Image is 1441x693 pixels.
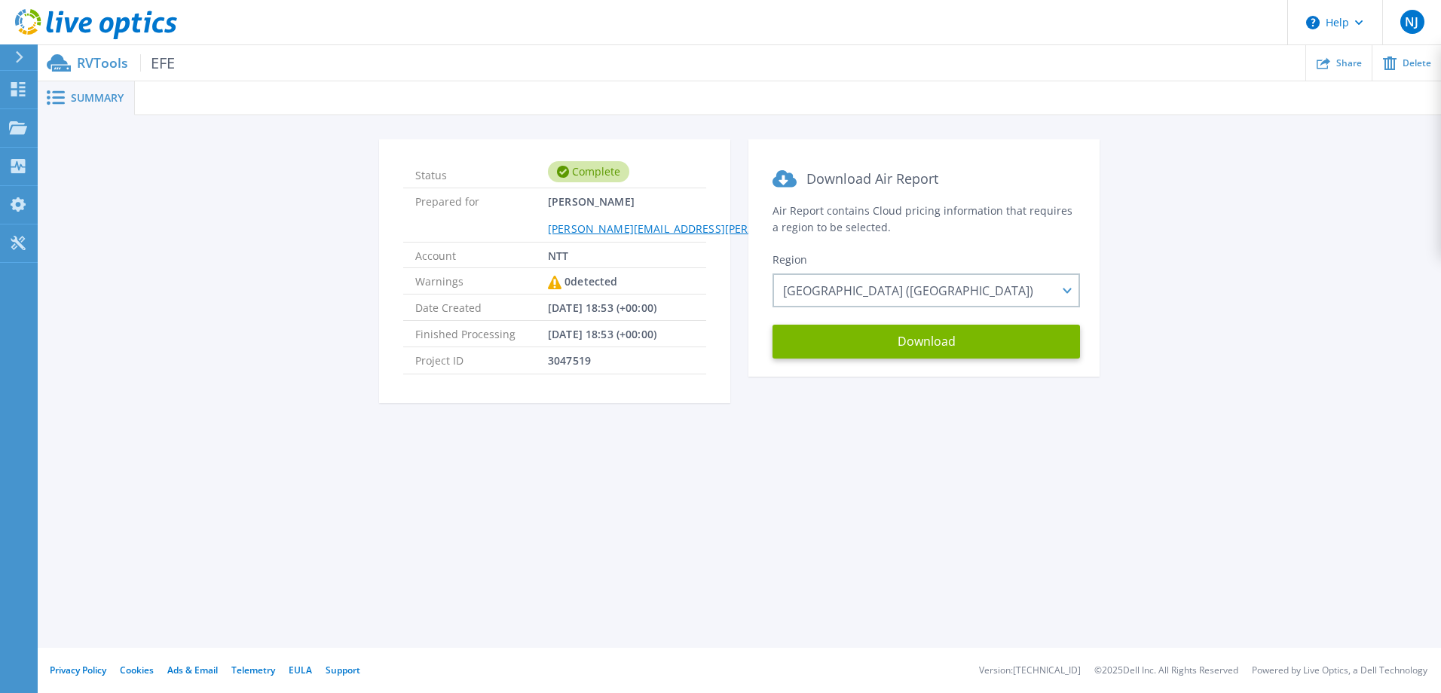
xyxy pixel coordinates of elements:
[326,664,360,676] a: Support
[773,203,1072,234] span: Air Report contains Cloud pricing information that requires a region to be selected.
[979,666,1081,676] li: Version: [TECHNICAL_ID]
[289,664,312,676] a: EULA
[415,268,548,294] span: Warnings
[773,273,1080,307] div: [GEOGRAPHIC_DATA] ([GEOGRAPHIC_DATA])
[140,54,175,72] span: EFE
[167,664,218,676] a: Ads & Email
[548,188,899,241] span: [PERSON_NAME]
[1403,59,1431,68] span: Delete
[548,268,617,295] div: 0 detected
[548,161,629,182] div: Complete
[548,221,899,236] a: [PERSON_NAME][EMAIL_ADDRESS][PERSON_NAME][DOMAIN_NAME]
[548,321,656,346] span: [DATE] 18:53 (+00:00)
[120,664,154,676] a: Cookies
[806,169,938,188] span: Download Air Report
[773,325,1080,359] button: Download
[773,252,807,267] span: Region
[50,664,106,676] a: Privacy Policy
[231,664,275,676] a: Telemetry
[1336,59,1362,68] span: Share
[71,93,124,103] span: Summary
[415,347,548,373] span: Project ID
[415,188,548,241] span: Prepared for
[77,54,175,72] p: RVTools
[415,321,548,346] span: Finished Processing
[415,162,548,182] span: Status
[1405,16,1418,28] span: NJ
[415,243,548,267] span: Account
[1252,666,1427,676] li: Powered by Live Optics, a Dell Technology
[548,295,656,320] span: [DATE] 18:53 (+00:00)
[1094,666,1238,676] li: © 2025 Dell Inc. All Rights Reserved
[415,295,548,320] span: Date Created
[548,243,568,267] span: NTT
[548,347,591,373] span: 3047519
